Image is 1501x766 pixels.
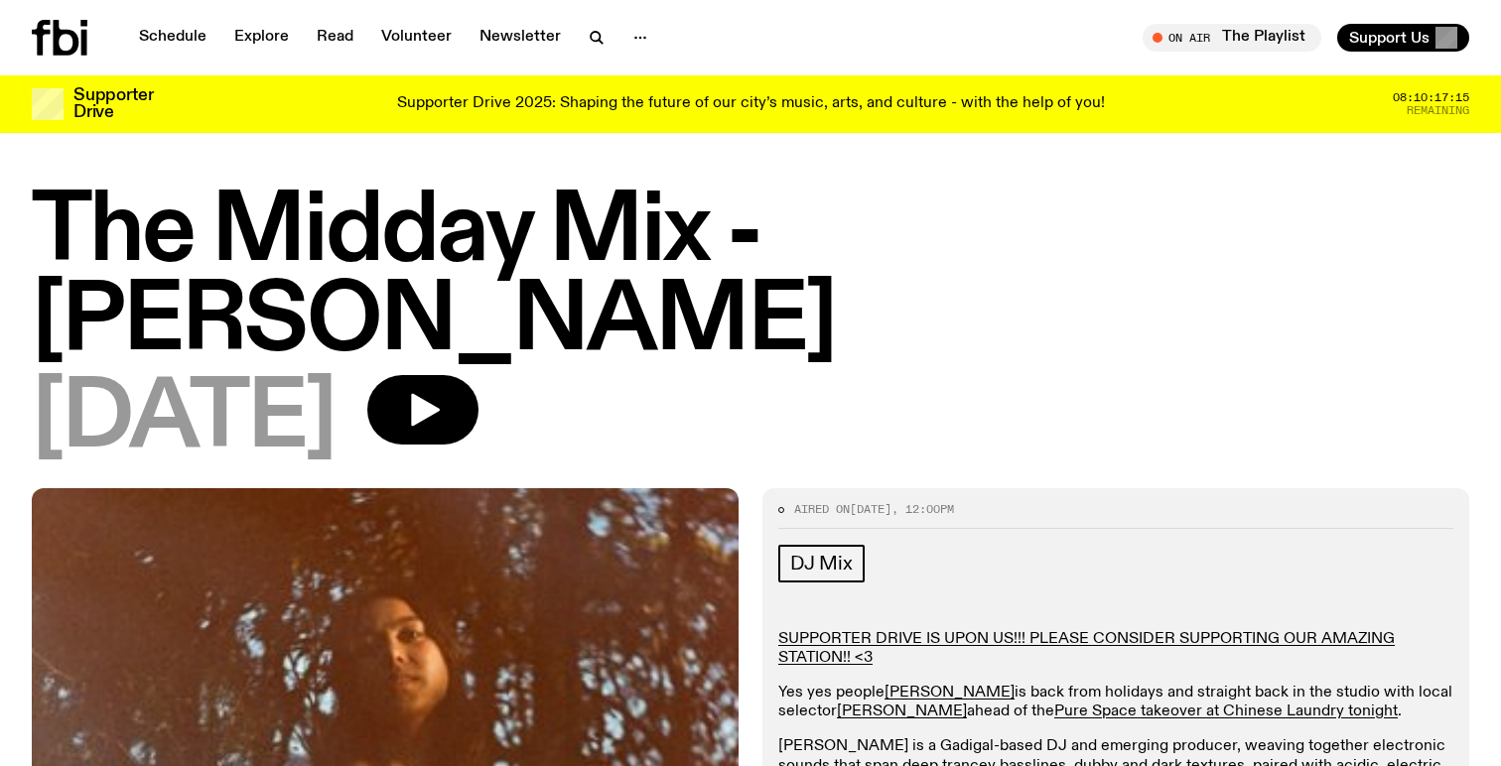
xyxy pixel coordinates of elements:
a: Read [305,24,365,52]
a: DJ Mix [778,545,865,582]
span: Aired on [794,501,850,517]
a: [PERSON_NAME] [885,685,1015,701]
span: [DATE] [32,375,336,464]
p: Yes yes people is back from holidays and straight back in the studio with local selector ahead of... [778,684,1453,721]
a: SUPPORTER DRIVE IS UPON US!!! PLEASE CONSIDER SUPPORTING OUR AMAZING STATION!! <3 [778,631,1395,666]
h1: The Midday Mix - [PERSON_NAME] [32,189,1469,367]
button: On AirThe Playlist [1143,24,1321,52]
a: Pure Space takeover at Chinese Laundry tonight [1054,703,1398,719]
span: Support Us [1349,29,1430,47]
span: Remaining [1407,105,1469,116]
a: [PERSON_NAME] [837,703,967,719]
button: Support Us [1337,24,1469,52]
a: Volunteer [369,24,464,52]
a: Schedule [127,24,218,52]
h3: Supporter Drive [73,87,153,121]
p: Supporter Drive 2025: Shaping the future of our city’s music, arts, and culture - with the help o... [397,95,1105,113]
span: [DATE] [850,501,891,517]
a: Newsletter [468,24,573,52]
span: DJ Mix [790,553,853,574]
span: 08:10:17:15 [1393,92,1469,103]
span: , 12:00pm [891,501,954,517]
a: Explore [222,24,301,52]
